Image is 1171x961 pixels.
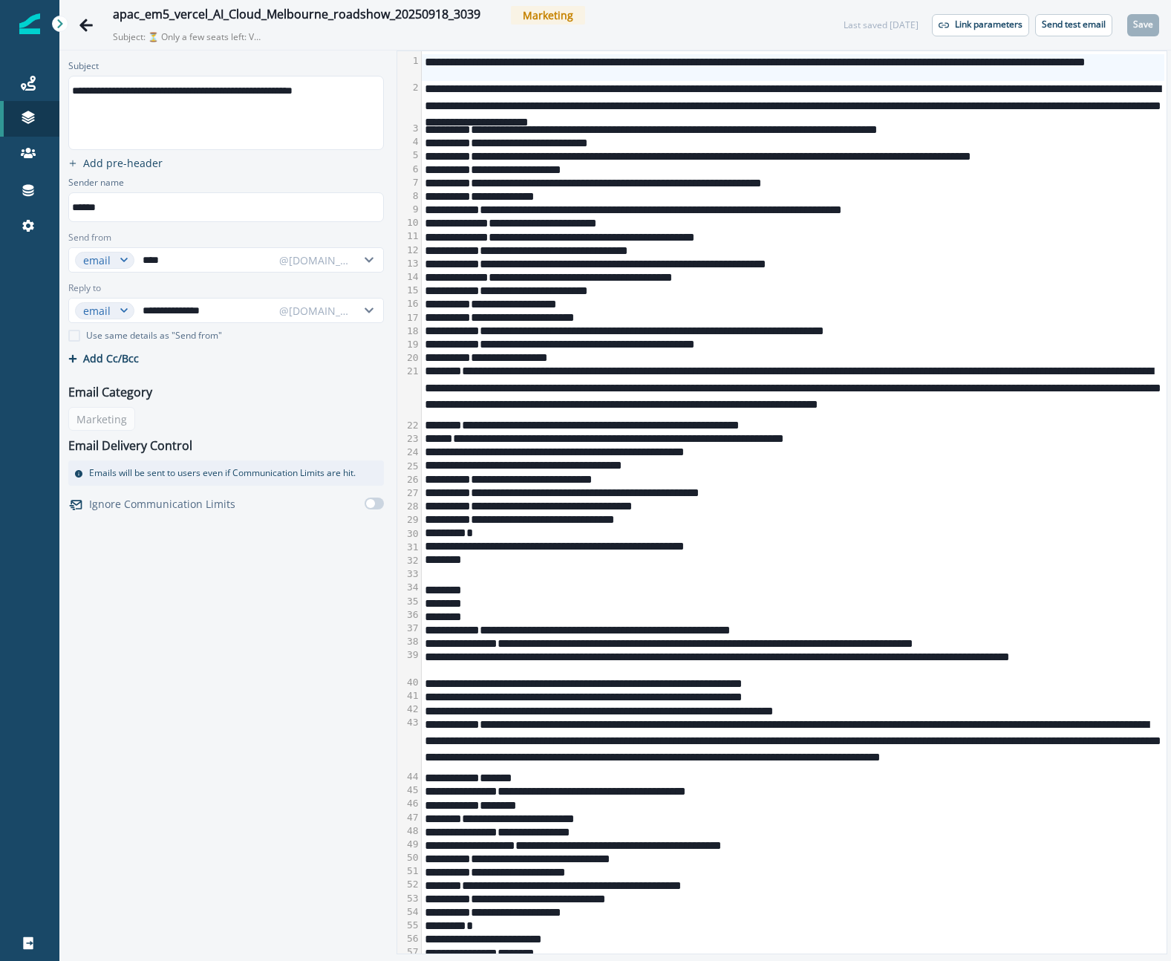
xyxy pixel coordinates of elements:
[397,203,420,216] div: 9
[397,919,420,932] div: 55
[397,176,420,189] div: 7
[1127,14,1159,36] button: Save
[68,437,192,455] p: Email Delivery Control
[397,554,420,567] div: 32
[89,496,235,512] p: Ignore Communication Limits
[397,689,420,703] div: 41
[397,446,420,459] div: 24
[397,284,420,297] div: 15
[397,54,420,81] div: 1
[397,595,420,608] div: 35
[397,486,420,500] div: 27
[397,716,420,770] div: 43
[113,25,261,44] p: Subject: ⏳ Only a few seats left: Vercel AI Cloud Roadshow [GEOGRAPHIC_DATA]
[113,7,480,24] div: apac_em5_vercel_AI_Cloud_Melbourne_roadshow_20250918_3039
[397,229,420,243] div: 11
[68,281,101,295] label: Reply to
[397,797,420,810] div: 46
[71,10,101,40] button: Go back
[397,473,420,486] div: 26
[19,13,40,34] img: Inflection
[397,905,420,919] div: 54
[397,851,420,864] div: 50
[1035,14,1112,36] button: Send test email
[397,864,420,878] div: 51
[68,383,152,401] p: Email Category
[86,329,222,342] p: Use same details as "Send from"
[279,303,350,319] div: @[DOMAIN_NAME]
[397,216,420,229] div: 10
[397,270,420,284] div: 14
[397,622,420,635] div: 37
[397,703,420,716] div: 42
[397,676,420,689] div: 40
[397,770,420,784] div: 44
[397,824,420,838] div: 48
[397,81,420,122] div: 2
[397,500,420,513] div: 28
[397,784,420,797] div: 45
[279,253,350,268] div: @[DOMAIN_NAME]
[89,466,356,480] p: Emails will be sent to users even if Communication Limits are hit.
[68,176,124,192] p: Sender name
[397,311,420,325] div: 17
[68,231,111,244] label: Send from
[397,581,420,594] div: 34
[62,156,169,170] button: add preheader
[83,253,113,268] div: email
[397,878,420,891] div: 52
[955,19,1022,30] p: Link parameters
[397,932,420,945] div: 56
[1042,19,1106,30] p: Send test email
[397,122,420,135] div: 3
[68,59,99,76] p: Subject
[1133,19,1153,30] p: Save
[397,432,420,446] div: 23
[68,351,139,365] button: Add Cc/Bcc
[397,257,420,270] div: 13
[397,244,420,257] div: 12
[397,513,420,527] div: 29
[397,541,420,554] div: 31
[397,608,420,622] div: 36
[397,135,420,149] div: 4
[397,365,420,419] div: 21
[397,338,420,351] div: 19
[511,6,585,25] span: Marketing
[397,648,420,675] div: 39
[844,19,919,32] div: Last saved [DATE]
[83,303,113,319] div: email
[397,297,420,310] div: 16
[83,156,163,170] p: Add pre-header
[397,567,420,581] div: 33
[397,189,420,203] div: 8
[397,351,420,365] div: 20
[397,460,420,473] div: 25
[397,325,420,338] div: 18
[397,838,420,851] div: 49
[397,149,420,162] div: 5
[397,635,420,648] div: 38
[397,163,420,176] div: 6
[397,945,420,959] div: 57
[397,419,420,432] div: 22
[397,811,420,824] div: 47
[397,892,420,905] div: 53
[397,527,420,541] div: 30
[932,14,1029,36] button: Link parameters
